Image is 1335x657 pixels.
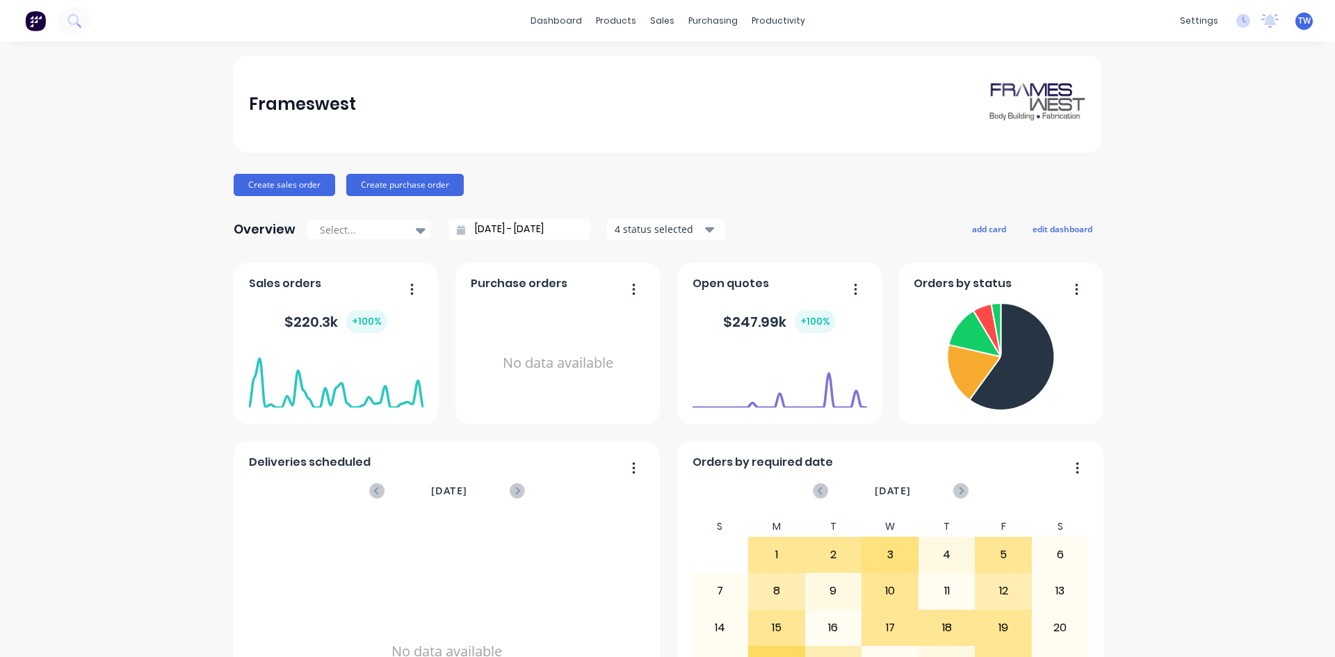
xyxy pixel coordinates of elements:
div: + 100 % [346,310,387,333]
div: 9 [806,574,861,608]
span: Orders by required date [693,454,833,471]
div: 12 [976,574,1031,608]
div: Overview [234,216,296,243]
div: 1 [749,537,804,572]
div: 16 [806,610,861,645]
span: [DATE] [875,483,911,498]
div: 14 [693,610,748,645]
div: Frameswest [249,90,356,118]
div: S [1032,517,1089,537]
span: [DATE] [431,483,467,498]
div: + 100 % [795,310,836,333]
div: T [919,517,976,537]
div: 11 [919,574,975,608]
div: 3 [862,537,918,572]
div: 7 [693,574,748,608]
div: 18 [919,610,975,645]
div: 15 [749,610,804,645]
button: 4 status selected [607,219,725,240]
span: Purchase orders [471,275,567,292]
div: 10 [862,574,918,608]
div: products [589,10,643,31]
div: T [805,517,862,537]
div: purchasing [681,10,745,31]
div: sales [643,10,681,31]
img: Factory [25,10,46,31]
div: 5 [976,537,1031,572]
div: No data available [471,298,645,429]
div: 2 [806,537,861,572]
span: TW [1298,15,1311,27]
div: $ 220.3k [284,310,387,333]
div: 19 [976,610,1031,645]
div: F [975,517,1032,537]
span: Open quotes [693,275,769,292]
div: 17 [862,610,918,645]
button: edit dashboard [1023,220,1101,238]
div: 20 [1033,610,1088,645]
div: $ 247.99k [723,310,836,333]
div: S [692,517,749,537]
div: settings [1173,10,1225,31]
div: M [748,517,805,537]
div: 4 [919,537,975,572]
div: W [861,517,919,537]
span: Sales orders [249,275,321,292]
a: dashboard [524,10,589,31]
button: Create purchase order [346,174,464,196]
button: add card [963,220,1015,238]
div: 8 [749,574,804,608]
span: Orders by status [914,275,1012,292]
div: 13 [1033,574,1088,608]
div: productivity [745,10,812,31]
div: 6 [1033,537,1088,572]
div: 4 status selected [615,222,702,236]
img: Frameswest [989,80,1086,129]
button: Create sales order [234,174,335,196]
